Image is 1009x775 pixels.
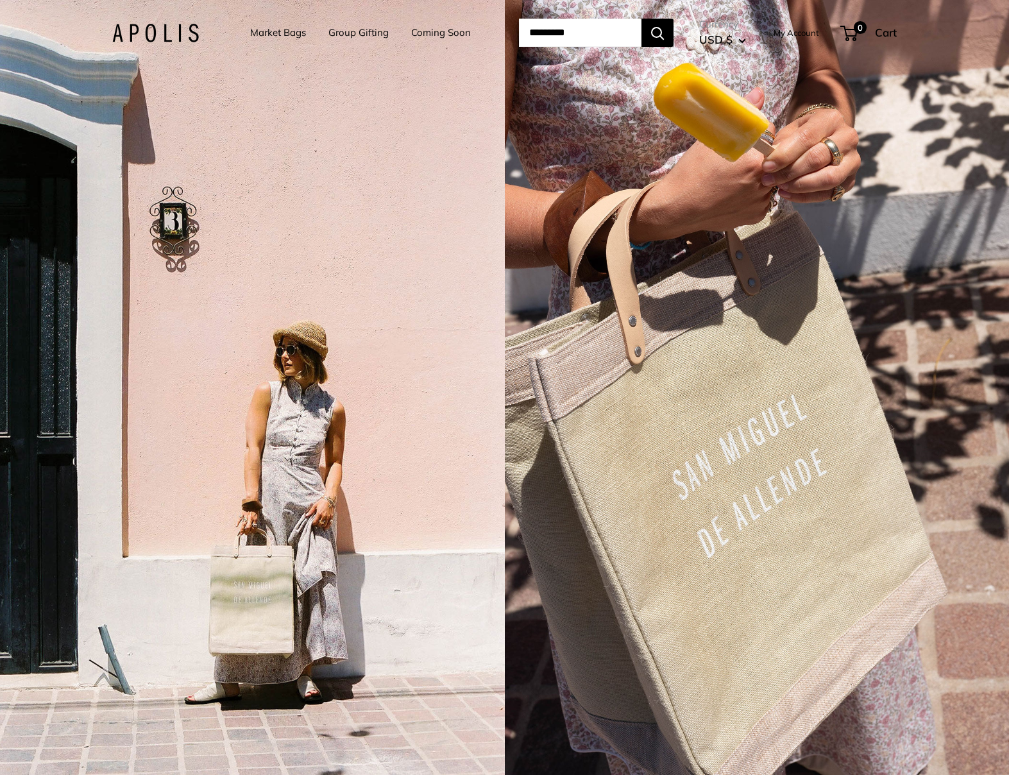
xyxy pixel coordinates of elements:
[875,26,897,39] span: Cart
[842,22,897,43] a: 0 Cart
[774,25,819,40] a: My Account
[854,21,867,34] span: 0
[699,30,746,50] button: USD $
[250,24,306,42] a: Market Bags
[641,19,674,47] button: Search
[411,24,471,42] a: Coming Soon
[519,19,641,47] input: Search...
[112,24,199,42] img: Apolis
[699,15,746,33] span: Currency
[699,33,733,46] span: USD $
[328,24,389,42] a: Group Gifting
